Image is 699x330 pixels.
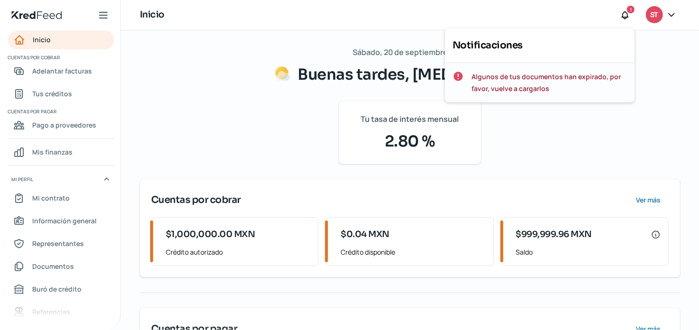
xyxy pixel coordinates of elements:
[8,211,114,230] a: Información general
[140,8,164,22] h1: Inicio
[151,193,241,207] span: Cuentas por cobrar
[8,30,114,49] a: Inicio
[32,238,84,249] span: Representantes
[32,283,82,295] span: Buró de crédito
[341,246,485,258] span: Crédito disponible
[630,5,632,14] span: 1
[8,280,114,299] a: Buró de crédito
[32,88,72,100] span: Tus créditos
[516,246,661,258] span: Saldo
[8,53,113,62] span: Cuentas por cobrar
[350,130,470,153] span: 2.80 %
[516,228,592,241] span: $999,999.96 MXN
[8,189,114,208] a: Mi contrato
[341,228,390,241] span: $0.04 MXN
[8,84,114,103] a: Tus créditos
[32,215,97,227] span: Información general
[8,234,114,253] a: Representantes
[166,228,255,241] span: $1,000,000.00 MXN
[298,65,545,84] span: Buenas tardes, [MEDICAL_DATA]
[8,257,114,276] a: Documentos
[33,34,51,46] span: Inicio
[453,39,523,51] span: Notificaciones
[8,107,113,116] span: Cuentas por pagar
[32,146,73,158] span: Mis finanzas
[361,112,459,126] span: Tu tasa de interés mensual
[353,46,467,59] span: Sábado, 20 de septiembre 2025
[32,260,74,272] span: Documentos
[8,143,114,162] a: Mis finanzas
[32,65,92,77] span: Adelantar facturas
[8,302,114,321] a: Referencias
[32,306,70,318] span: Referencias
[8,116,114,135] a: Pago a proveedores
[166,246,310,258] span: Crédito autorizado
[11,175,33,183] span: Mi perfil
[472,71,627,94] span: Algunos de tus documentos han expirado, por favor, vuelve a cargarlos
[636,197,661,203] span: Ver más
[32,119,96,131] span: Pago a proveedores
[32,192,70,204] span: Mi contrato
[275,66,290,81] img: Saludos
[651,9,658,21] span: ST
[628,191,669,210] button: Ver más
[8,62,114,81] a: Adelantar facturas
